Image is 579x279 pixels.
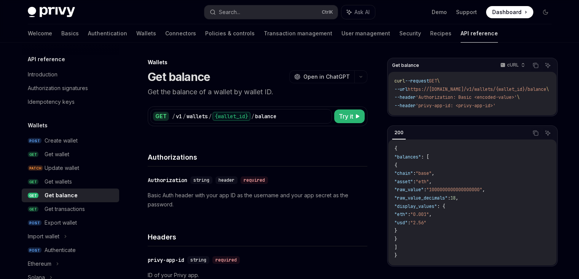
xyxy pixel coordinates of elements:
button: cURL [496,59,528,72]
span: GET [429,78,437,84]
span: Try it [339,112,353,121]
button: Ask AI [543,60,553,70]
span: "base" [416,170,432,176]
span: , [429,211,432,217]
span: GET [28,193,38,198]
span: GET [28,179,38,185]
a: GETGet wallet [22,147,119,161]
div: / [209,113,212,120]
span: Open in ChatGPT [303,73,350,81]
span: "eth" [416,179,429,185]
span: \ [437,78,440,84]
div: required [241,176,268,184]
span: : [413,179,416,185]
h4: Headers [148,232,367,242]
a: Support [456,8,477,16]
div: Authorization [148,176,187,184]
a: Idempotency keys [22,95,119,109]
a: POSTExport wallet [22,216,119,230]
span: GET [28,152,38,157]
span: string [190,257,206,263]
span: Get balance [392,62,419,68]
span: 'Authorization: Basic <encoded-value>' [416,94,517,100]
button: Ask AI [341,5,375,19]
span: "chain" [394,170,413,176]
a: Authentication [88,24,127,43]
h5: API reference [28,55,65,64]
span: --request [405,78,429,84]
span: } [394,236,397,242]
div: Update wallet [45,163,79,173]
a: Wallets [136,24,156,43]
span: "1000000000000000000" [426,187,482,193]
a: Recipes [430,24,451,43]
div: Create wallet [45,136,78,145]
span: 18 [450,195,456,201]
span: : [448,195,450,201]
div: Authorization signatures [28,84,88,93]
div: / [183,113,186,120]
a: Basics [61,24,79,43]
span: , [432,170,434,176]
p: cURL [507,62,519,68]
span: { [394,146,397,152]
a: Welcome [28,24,52,43]
span: Ctrl K [322,9,333,15]
a: Connectors [165,24,196,43]
a: GETGet wallets [22,175,119,189]
h5: Wallets [28,121,48,130]
button: Search...CtrlK [204,5,338,19]
span: : [408,220,410,226]
span: https://[DOMAIN_NAME]/v1/wallets/{wallet_id}/balance [408,86,546,92]
a: PATCHUpdate wallet [22,161,119,175]
span: string [193,177,209,183]
span: } [394,228,397,234]
div: / [172,113,175,120]
span: --header [394,94,416,100]
span: --url [394,86,408,92]
span: POST [28,138,41,144]
span: : [413,170,416,176]
span: Dashboard [492,8,522,16]
span: 'privy-app-id: <privy-app-id>' [416,103,496,109]
div: v1 [176,113,182,120]
a: POSTAuthenticate [22,243,119,257]
span: PATCH [28,165,43,171]
div: Import wallet [28,232,59,241]
a: GETGet balance [22,189,119,202]
a: Introduction [22,68,119,81]
div: 200 [392,128,406,137]
span: --header [394,103,416,109]
span: ] [394,244,397,250]
a: Transaction management [264,24,332,43]
button: Copy the contents from the code block [531,128,541,138]
span: : [408,211,410,217]
span: "display_values" [394,203,437,209]
div: Get balance [45,191,78,200]
span: "eth" [394,211,408,217]
a: Policies & controls [205,24,255,43]
a: User management [341,24,390,43]
p: Basic Auth header with your app ID as the username and your app secret as the password. [148,191,367,209]
div: balance [255,113,276,120]
div: Wallets [148,59,367,66]
span: "balances" [394,154,421,160]
img: dark logo [28,7,75,17]
div: Get wallets [45,177,72,186]
h1: Get balance [148,70,211,84]
div: Introduction [28,70,57,79]
span: , [456,195,458,201]
div: Get transactions [45,204,85,214]
span: : [424,187,426,193]
span: header [219,177,234,183]
div: Ethereum [28,259,51,268]
a: API reference [461,24,498,43]
a: GETGet transactions [22,202,119,216]
div: GET [153,112,169,121]
span: "0.001" [410,211,429,217]
span: : { [437,203,445,209]
span: \ [517,94,520,100]
div: Idempotency keys [28,97,75,106]
span: "asset" [394,179,413,185]
div: Export wallet [45,218,77,227]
